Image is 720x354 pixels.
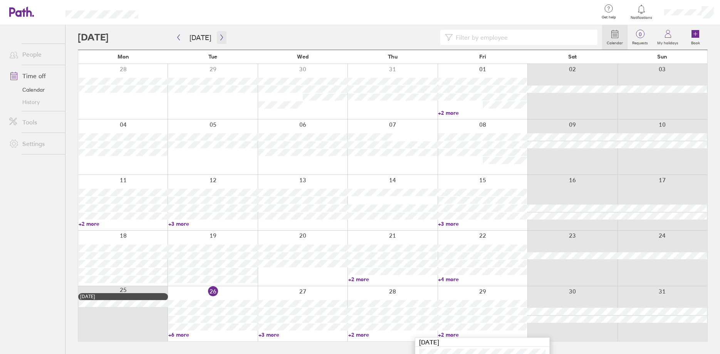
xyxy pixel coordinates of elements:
[3,84,65,96] a: Calendar
[80,294,166,299] div: [DATE]
[3,136,65,151] a: Settings
[388,54,398,60] span: Thu
[479,54,486,60] span: Fri
[415,338,549,347] div: [DATE]
[453,30,593,45] input: Filter by employee
[438,109,527,116] a: +2 more
[629,15,654,20] span: Notifications
[602,39,628,45] label: Calendar
[628,31,653,37] span: 0
[168,220,257,227] a: +3 more
[3,68,65,84] a: Time off
[596,15,621,20] span: Get help
[79,220,168,227] a: +2 more
[3,47,65,62] a: People
[629,4,654,20] a: Notifications
[438,331,527,338] a: +2 more
[628,25,653,50] a: 0Requests
[438,220,527,227] a: +3 more
[258,331,347,338] a: +3 more
[183,31,217,44] button: [DATE]
[3,96,65,108] a: History
[117,54,129,60] span: Mon
[602,25,628,50] a: Calendar
[297,54,309,60] span: Wed
[657,54,667,60] span: Sun
[628,39,653,45] label: Requests
[653,39,683,45] label: My holidays
[348,276,437,283] a: +2 more
[438,276,527,283] a: +4 more
[168,331,257,338] a: +6 more
[683,25,708,50] a: Book
[686,39,705,45] label: Book
[568,54,577,60] span: Sat
[3,114,65,130] a: Tools
[653,25,683,50] a: My holidays
[208,54,217,60] span: Tue
[348,331,437,338] a: +2 more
